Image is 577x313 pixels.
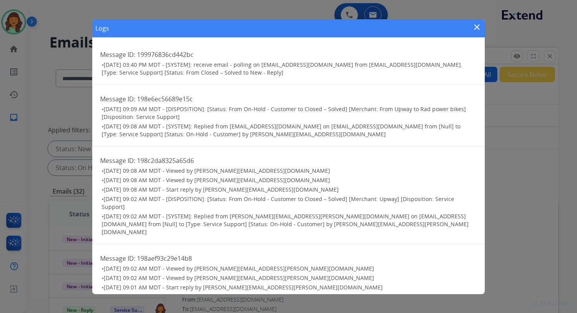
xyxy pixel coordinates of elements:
h3: • [102,284,477,291]
h3: • [102,176,477,184]
span: [DATE] 09:02 AM MDT - [DISPOSITION]: [Status: From On-Hold - Customer to Closed – Solved] [Mercha... [102,195,454,210]
span: 198c2da8325a65d6 [137,156,194,165]
h3: • [102,195,477,211]
h3: • [102,123,477,138]
span: Message ID: [100,254,135,263]
span: [DATE] 09:02 AM MDT - [SYSTEM]: Replied from [PERSON_NAME][EMAIL_ADDRESS][PERSON_NAME][DOMAIN_NAM... [102,212,469,236]
span: [DATE] 09:08 AM MDT - Viewed by [PERSON_NAME][EMAIL_ADDRESS][DOMAIN_NAME] [104,167,330,174]
h3: • [102,105,477,121]
span: [DATE] 09:02 AM MDT - Viewed by [PERSON_NAME][EMAIL_ADDRESS][PERSON_NAME][DOMAIN_NAME] [104,265,374,272]
span: 199976836cd442bc [137,50,194,59]
span: Message ID: [100,95,135,103]
h3: • [102,265,477,273]
span: Message ID: [100,156,135,165]
span: [DATE] 03:40 PM MDT - [SYSTEM]: receive email - polling on [EMAIL_ADDRESS][DOMAIN_NAME] from [EMA... [102,61,462,76]
h3: • [102,61,477,77]
span: [DATE] 09:08 AM MDT - Viewed by [PERSON_NAME][EMAIL_ADDRESS][DOMAIN_NAME] [104,176,330,184]
h3: • [102,186,477,194]
span: [DATE] 09:09 AM MDT - [DISPOSITION]: [Status: From On-Hold - Customer to Closed – Solved] [Mercha... [102,105,466,121]
h1: Logs [95,24,109,33]
span: 198aef93c29e14b8 [137,254,192,263]
h3: • [102,167,477,175]
h3: • [102,212,477,236]
p: 0.20.1027RC [533,299,569,308]
h3: • [102,293,477,301]
span: [DATE] 09:01 AM MDT - Viewed by [PERSON_NAME][EMAIL_ADDRESS][PERSON_NAME][DOMAIN_NAME] [104,293,374,300]
h3: • [102,274,477,282]
span: 198e6ec56689e15c [137,95,193,103]
span: [DATE] 09:08 AM MDT - [SYSTEM]: Replied from [EMAIL_ADDRESS][DOMAIN_NAME] on [EMAIL_ADDRESS][DOMA... [102,123,460,138]
span: [DATE] 09:01 AM MDT - Start reply by [PERSON_NAME][EMAIL_ADDRESS][PERSON_NAME][DOMAIN_NAME] [104,284,383,291]
span: [DATE] 09:08 AM MDT - Start reply by [PERSON_NAME][EMAIL_ADDRESS][DOMAIN_NAME] [104,186,339,193]
span: [DATE] 09:02 AM MDT - Viewed by [PERSON_NAME][EMAIL_ADDRESS][PERSON_NAME][DOMAIN_NAME] [104,274,374,282]
span: Message ID: [100,50,135,59]
mat-icon: close [472,22,482,32]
